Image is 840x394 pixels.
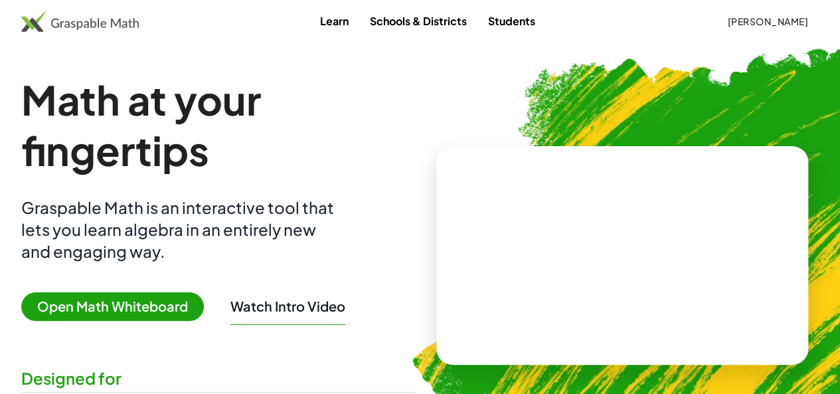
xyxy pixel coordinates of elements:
div: Designed for [21,367,415,389]
video: What is this? This is dynamic math notation. Dynamic math notation plays a central role in how Gr... [523,205,722,305]
a: Schools & Districts [359,9,477,33]
div: Graspable Math is an interactive tool that lets you learn algebra in an entirely new and engaging... [21,197,340,262]
a: Learn [309,9,359,33]
button: [PERSON_NAME] [716,9,819,33]
a: Open Math Whiteboard [21,300,214,314]
h1: Math at your fingertips [21,74,415,175]
span: Open Math Whiteboard [21,292,204,321]
span: [PERSON_NAME] [727,15,808,27]
button: Watch Intro Video [230,298,345,315]
a: Students [477,9,546,33]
